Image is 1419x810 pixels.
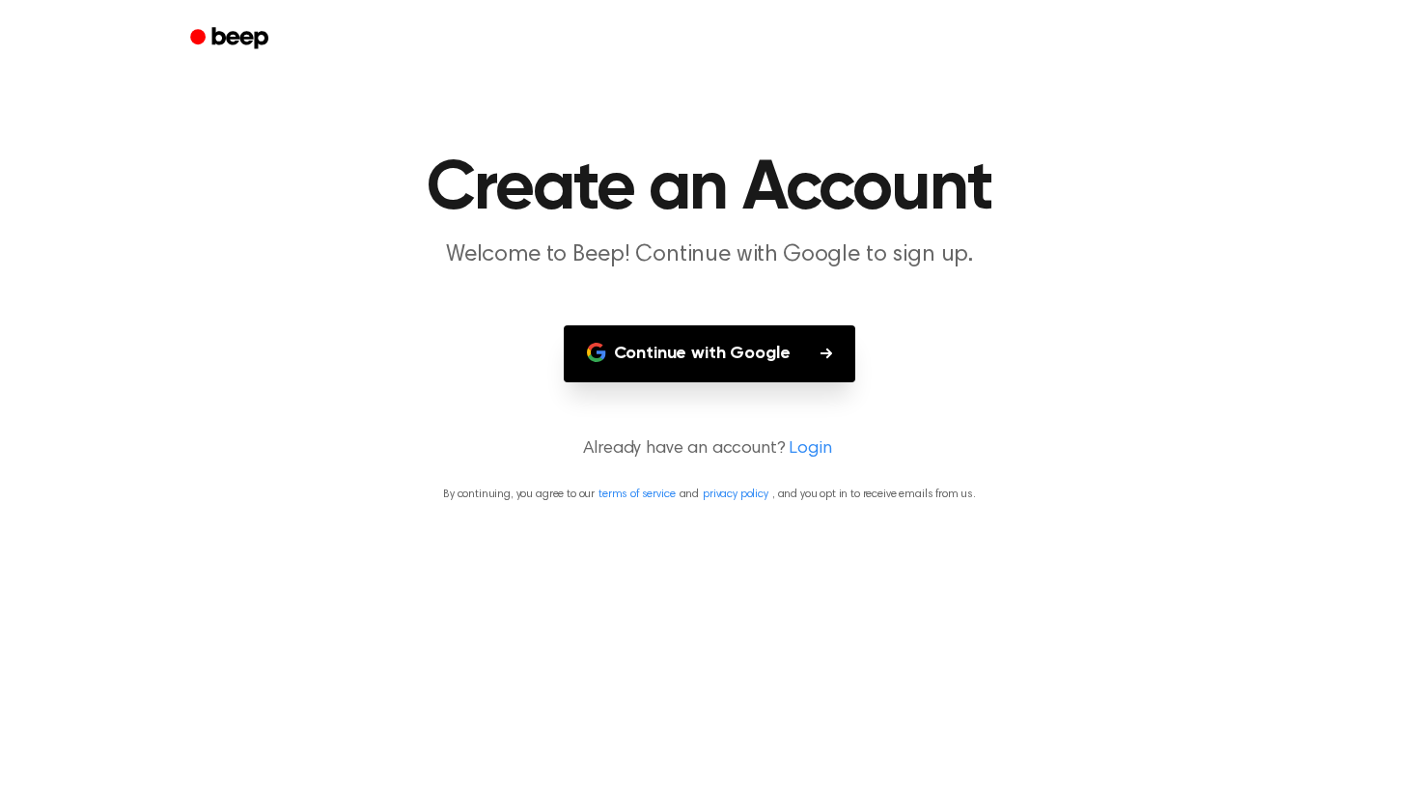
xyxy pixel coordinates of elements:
[177,20,286,58] a: Beep
[215,154,1204,224] h1: Create an Account
[23,486,1396,503] p: By continuing, you agree to our and , and you opt in to receive emails from us.
[23,436,1396,462] p: Already have an account?
[564,325,856,382] button: Continue with Google
[598,489,675,500] a: terms of service
[703,489,768,500] a: privacy policy
[339,239,1080,271] p: Welcome to Beep! Continue with Google to sign up.
[789,436,831,462] a: Login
